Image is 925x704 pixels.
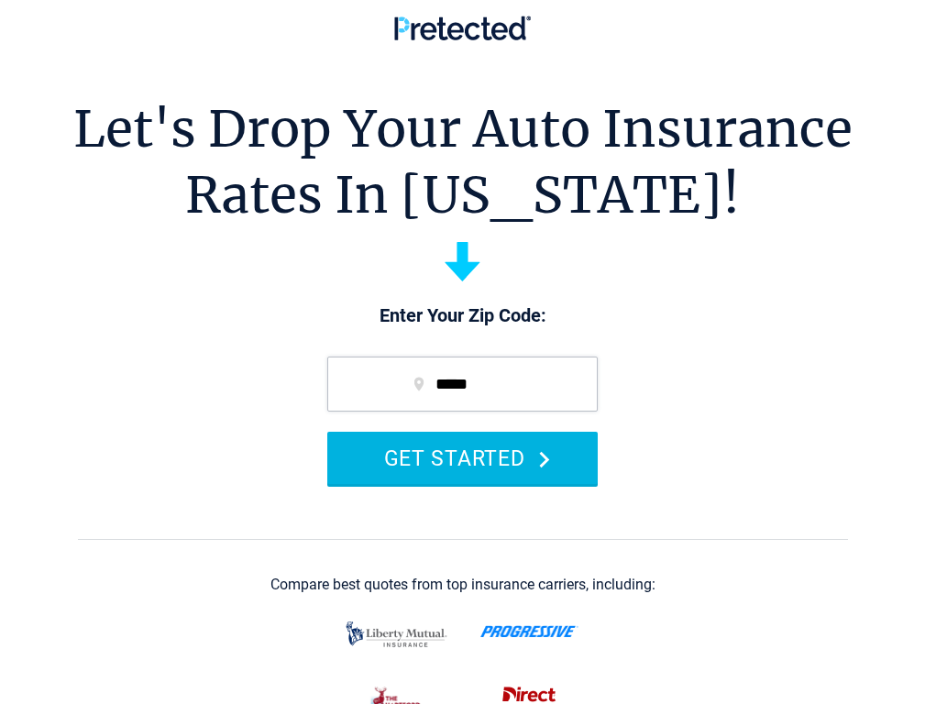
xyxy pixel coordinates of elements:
[341,612,452,656] img: liberty
[327,357,598,412] input: zip code
[73,96,853,228] h1: Let's Drop Your Auto Insurance Rates In [US_STATE]!
[327,432,598,484] button: GET STARTED
[480,625,578,638] img: progressive
[394,16,531,40] img: Pretected Logo
[270,577,655,593] div: Compare best quotes from top insurance carriers, including:
[309,303,616,329] p: Enter Your Zip Code:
